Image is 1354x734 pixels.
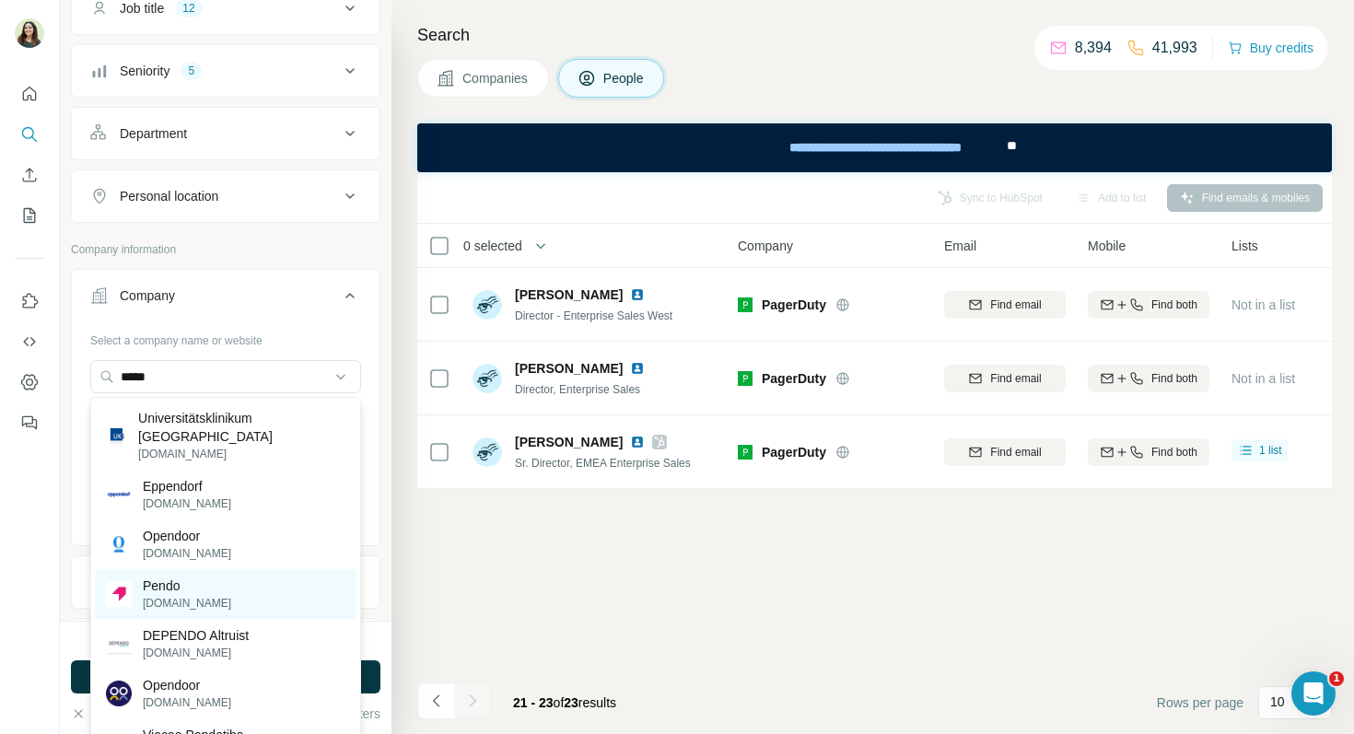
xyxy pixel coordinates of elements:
[72,111,379,156] button: Department
[143,477,231,495] p: Eppendorf
[1152,37,1197,59] p: 41,993
[1228,35,1313,61] button: Buy credits
[15,158,44,192] button: Enrich CSV
[1329,671,1344,686] span: 1
[1231,237,1258,255] span: Lists
[1259,442,1282,459] span: 1 list
[143,577,231,595] p: Pendo
[990,444,1041,460] span: Find email
[738,445,753,460] img: Logo of PagerDuty
[143,495,231,512] p: [DOMAIN_NAME]
[515,285,623,304] span: [PERSON_NAME]
[515,457,691,470] span: Sr. Director, EMEA Enterprise Sales
[1231,297,1295,312] span: Not in a list
[106,581,132,607] img: Pendo
[71,705,123,723] button: Clear
[15,18,44,48] img: Avatar
[90,325,361,349] div: Select a company name or website
[15,325,44,358] button: Use Surfe API
[1157,693,1243,712] span: Rows per page
[473,290,502,320] img: Avatar
[513,695,616,710] span: results
[1075,37,1112,59] p: 8,394
[1151,370,1197,387] span: Find both
[1291,671,1336,716] iframe: Intercom live chat
[106,681,132,706] img: Opendoor
[106,531,132,557] img: Opendoor
[143,694,231,711] p: [DOMAIN_NAME]
[944,365,1066,392] button: Find email
[417,123,1332,172] iframe: Banner
[473,364,502,393] img: Avatar
[143,595,231,612] p: [DOMAIN_NAME]
[15,406,44,439] button: Feedback
[762,296,826,314] span: PagerDuty
[120,286,175,305] div: Company
[72,274,379,325] button: Company
[944,237,976,255] span: Email
[72,174,379,218] button: Personal location
[181,63,202,79] div: 5
[143,545,231,562] p: [DOMAIN_NAME]
[1270,693,1285,711] p: 10
[15,366,44,399] button: Dashboard
[515,309,672,322] span: Director - Enterprise Sales West
[603,69,646,87] span: People
[417,682,454,719] button: Navigate to previous page
[944,291,1066,319] button: Find email
[72,560,379,604] button: Industry
[738,237,793,255] span: Company
[138,409,345,446] p: Universitätsklinikum [GEOGRAPHIC_DATA]
[944,438,1066,466] button: Find email
[71,660,380,693] button: Run search
[15,285,44,318] button: Use Surfe on LinkedIn
[143,527,231,545] p: Opendoor
[120,124,187,143] div: Department
[630,287,645,302] img: LinkedIn logo
[72,49,379,93] button: Seniority5
[71,241,380,258] p: Company information
[106,631,132,657] img: DEPENDO Altruist
[630,435,645,449] img: LinkedIn logo
[106,482,132,507] img: Eppendorf
[738,371,753,386] img: Logo of PagerDuty
[1231,371,1295,386] span: Not in a list
[473,437,502,467] img: Avatar
[143,626,249,645] p: DEPENDO Altruist
[513,695,554,710] span: 21 - 23
[990,370,1041,387] span: Find email
[143,645,249,661] p: [DOMAIN_NAME]
[564,695,578,710] span: 23
[554,695,565,710] span: of
[1151,444,1197,460] span: Find both
[15,118,44,151] button: Search
[738,297,753,312] img: Logo of PagerDuty
[762,369,826,388] span: PagerDuty
[1088,237,1126,255] span: Mobile
[15,199,44,232] button: My lists
[990,297,1041,313] span: Find email
[515,359,623,378] span: [PERSON_NAME]
[1088,438,1209,466] button: Find both
[463,237,522,255] span: 0 selected
[1151,297,1197,313] span: Find both
[120,187,218,205] div: Personal location
[630,361,645,376] img: LinkedIn logo
[143,676,231,694] p: Opendoor
[462,69,530,87] span: Companies
[762,443,826,461] span: PagerDuty
[1088,291,1209,319] button: Find both
[515,383,640,396] span: Director, Enterprise Sales
[106,425,127,446] img: Universitätsklinikum Hamburg-Eppendorf
[15,77,44,111] button: Quick start
[120,62,169,80] div: Seniority
[417,22,1332,48] h4: Search
[1088,365,1209,392] button: Find both
[138,446,345,462] p: [DOMAIN_NAME]
[515,433,623,451] span: [PERSON_NAME]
